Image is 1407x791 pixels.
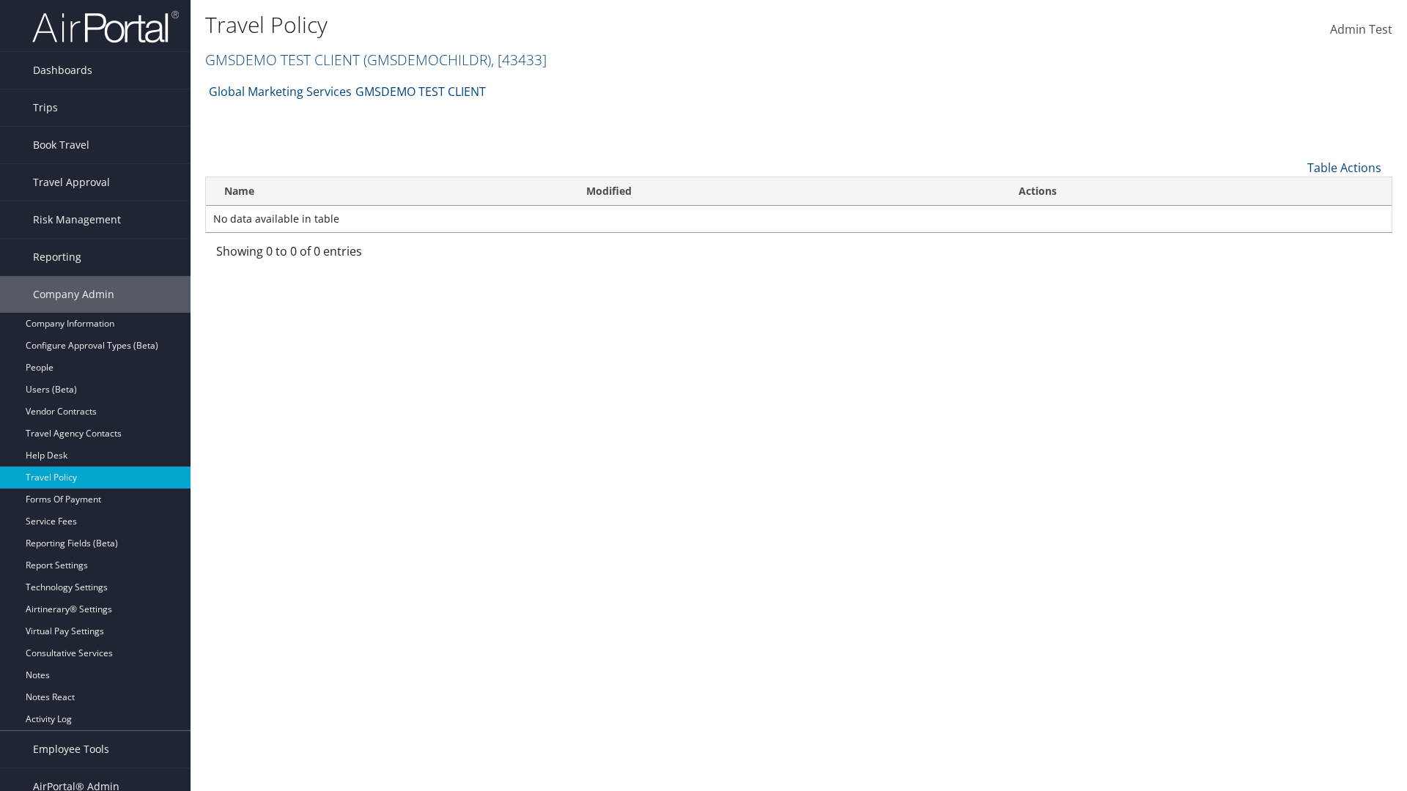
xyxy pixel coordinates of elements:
span: Travel Approval [33,164,110,201]
th: Name: activate to sort column ascending [206,177,573,206]
span: Dashboards [33,52,92,89]
a: GMSDEMO TEST CLIENT [205,50,547,70]
img: airportal-logo.png [32,10,179,44]
a: Table Actions [1307,160,1381,176]
span: , [ 43433 ] [491,50,547,70]
span: Book Travel [33,127,89,163]
th: Modified: activate to sort column ascending [573,177,1006,206]
span: Trips [33,89,58,126]
div: Showing 0 to 0 of 0 entries [216,242,491,267]
span: Admin Test [1330,21,1392,37]
a: Global Marketing Services [209,77,352,106]
span: Company Admin [33,276,114,313]
th: Actions [1005,177,1392,206]
span: Risk Management [33,201,121,238]
span: Reporting [33,239,81,275]
span: Employee Tools [33,731,109,768]
span: ( GMSDEMOCHILDR ) [363,50,491,70]
h1: Travel Policy [205,10,997,40]
td: No data available in table [206,206,1392,232]
a: GMSDEMO TEST CLIENT [355,77,486,106]
a: Admin Test [1330,7,1392,53]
